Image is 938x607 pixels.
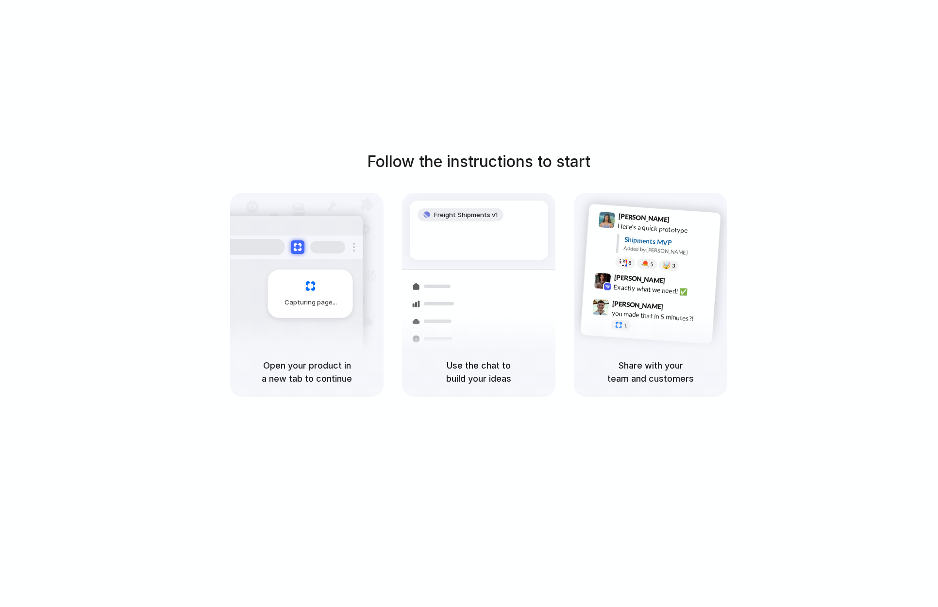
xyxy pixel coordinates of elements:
[666,303,686,314] span: 9:47 AM
[618,220,715,237] div: Here's a quick prototype
[672,215,692,227] span: 9:41 AM
[242,359,372,385] h5: Open your product in a new tab to continue
[586,359,716,385] h5: Share with your team and customers
[624,234,714,250] div: Shipments MVP
[663,262,671,269] div: 🤯
[367,150,590,173] h1: Follow the instructions to start
[285,298,338,307] span: Capturing page
[623,244,713,258] div: Added by [PERSON_NAME]
[650,261,653,267] span: 5
[612,298,664,312] span: [PERSON_NAME]
[624,322,627,328] span: 1
[613,282,710,298] div: Exactly what we need! ✅
[614,271,665,286] span: [PERSON_NAME]
[434,210,498,220] span: Freight Shipments v1
[672,263,675,268] span: 3
[414,359,544,385] h5: Use the chat to build your ideas
[668,276,688,288] span: 9:42 AM
[611,308,708,324] div: you made that in 5 minutes?!
[618,211,670,225] span: [PERSON_NAME]
[628,260,632,265] span: 8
